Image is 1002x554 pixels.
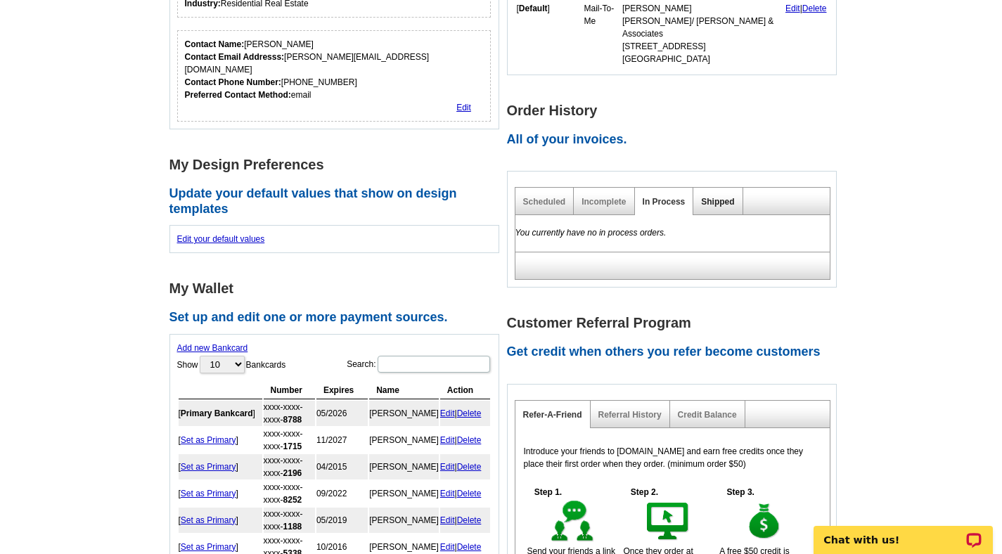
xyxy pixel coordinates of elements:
th: Action [440,382,490,399]
a: Delete [457,462,482,472]
h1: My Wallet [169,281,507,296]
td: 11/2027 [316,427,368,453]
td: | [440,401,490,426]
a: Delete [457,489,482,498]
td: xxxx-xxxx-xxxx- [264,401,315,426]
strong: 2196 [283,468,302,478]
a: Add new Bankcard [177,343,248,353]
input: Search: [378,356,490,373]
td: [PERSON_NAME] [369,427,439,453]
strong: Contact Name: [185,39,245,49]
div: Who should we contact regarding order issues? [177,30,492,122]
strong: Contact Phone Number: [185,77,281,87]
td: 05/2026 [316,401,368,426]
h2: Set up and edit one or more payment sources. [169,310,507,326]
a: Delete [457,435,482,445]
a: Edit [440,542,455,552]
a: Set as Primary [181,462,236,472]
th: Number [264,382,315,399]
a: Referral History [598,410,662,420]
td: 09/2022 [316,481,368,506]
h2: Update your default values that show on design templates [169,186,507,217]
em: You currently have no in process orders. [515,228,667,238]
td: [PERSON_NAME] [369,481,439,506]
td: [ ] [516,1,582,66]
img: step-2.gif [644,498,693,545]
td: | [440,454,490,479]
h2: Get credit when others you refer become customers [507,344,844,360]
h1: My Design Preferences [169,157,507,172]
td: xxxx-xxxx-xxxx- [264,454,315,479]
img: step-3.gif [740,498,789,545]
iframe: LiveChat chat widget [804,510,1002,554]
td: [ ] [179,508,262,533]
a: Edit [440,462,455,472]
td: xxxx-xxxx-xxxx- [264,508,315,533]
a: Edit [440,489,455,498]
a: Edit your default values [177,234,265,244]
img: step-1.gif [548,498,597,545]
h1: Customer Referral Program [507,316,844,330]
td: Mail-To-Me [584,1,620,66]
strong: 8252 [283,495,302,505]
div: [PERSON_NAME] [PERSON_NAME][EMAIL_ADDRESS][DOMAIN_NAME] [PHONE_NUMBER] email [185,38,484,101]
h2: All of your invoices. [507,132,844,148]
strong: Contact Email Addresss: [185,52,285,62]
td: xxxx-xxxx-xxxx- [264,427,315,453]
label: Search: [347,354,491,374]
td: 05/2019 [316,508,368,533]
a: Edit [785,4,800,13]
a: Edit [440,408,455,418]
strong: 1715 [283,442,302,451]
h5: Step 2. [623,486,665,498]
b: Primary Bankcard [181,408,253,418]
a: Delete [802,4,827,13]
a: Delete [457,542,482,552]
td: | [440,508,490,533]
a: Set as Primary [181,542,236,552]
td: | [440,427,490,453]
td: [ ] [179,401,262,426]
label: Show Bankcards [177,354,286,375]
a: Incomplete [582,197,626,207]
td: [ ] [179,481,262,506]
a: Set as Primary [181,489,236,498]
strong: Preferred Contact Method: [185,90,291,100]
th: Expires [316,382,368,399]
a: In Process [643,197,686,207]
b: Default [519,4,548,13]
a: Edit [440,515,455,525]
a: Shipped [701,197,734,207]
a: Delete [457,408,482,418]
td: [PERSON_NAME] [369,454,439,479]
a: Edit [440,435,455,445]
td: [ ] [179,427,262,453]
a: Delete [457,515,482,525]
td: xxxx-xxxx-xxxx- [264,481,315,506]
h1: Order History [507,103,844,118]
td: | [785,1,828,66]
select: ShowBankcards [200,356,245,373]
strong: 1188 [283,522,302,532]
h5: Step 3. [719,486,762,498]
strong: 8788 [283,415,302,425]
td: [PERSON_NAME] [PERSON_NAME]/ [PERSON_NAME] & Associates [STREET_ADDRESS] [GEOGRAPHIC_DATA] [622,1,783,66]
a: Set as Primary [181,515,236,525]
td: [ ] [179,454,262,479]
a: Set as Primary [181,435,236,445]
a: Scheduled [523,197,566,207]
th: Name [369,382,439,399]
a: Edit [456,103,471,112]
td: [PERSON_NAME] [369,401,439,426]
p: Introduce your friends to [DOMAIN_NAME] and earn free credits once they place their first order w... [524,445,821,470]
td: 04/2015 [316,454,368,479]
h5: Step 1. [527,486,570,498]
td: [PERSON_NAME] [369,508,439,533]
a: Credit Balance [678,410,737,420]
td: | [440,481,490,506]
a: Refer-A-Friend [523,410,582,420]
